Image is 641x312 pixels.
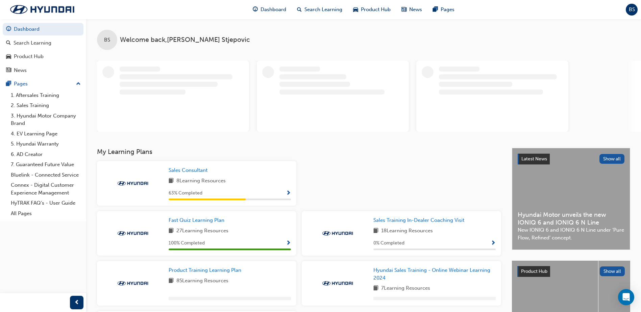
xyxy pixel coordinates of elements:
span: Latest News [521,156,547,162]
span: 0 % Completed [373,239,404,247]
a: Hyundai Sales Training - Online Webinar Learning 2024 [373,266,496,282]
div: Search Learning [14,39,51,47]
a: Sales Training In-Dealer Coaching Visit [373,216,467,224]
button: Pages [3,78,83,90]
span: book-icon [169,277,174,285]
h3: My Learning Plans [97,148,501,156]
a: news-iconNews [396,3,427,17]
a: search-iconSearch Learning [292,3,348,17]
span: Show Progress [286,240,291,246]
img: Trak [114,180,151,187]
a: Search Learning [3,37,83,49]
span: BS [629,6,635,14]
span: search-icon [297,5,302,14]
a: 6. AD Creator [8,149,83,160]
span: guage-icon [6,26,11,32]
button: Show all [600,266,625,276]
span: pages-icon [433,5,438,14]
button: Show all [599,154,625,164]
span: car-icon [353,5,358,14]
a: 7. Guaranteed Future Value [8,159,83,170]
span: news-icon [6,68,11,74]
button: Show Progress [491,239,496,248]
span: Search Learning [304,6,342,14]
a: 5. Hyundai Warranty [8,139,83,149]
a: 2. Sales Training [8,100,83,111]
span: Hyundai Sales Training - Online Webinar Learning 2024 [373,267,490,281]
span: BS [104,36,110,44]
span: 18 Learning Resources [381,227,433,235]
a: News [3,64,83,77]
a: Latest NewsShow allHyundai Motor unveils the new IONIQ 6 and IONIQ 6 N LineNew IONIQ 6 and IONIQ ... [512,148,630,250]
a: Fast Quiz Learning Plan [169,216,227,224]
a: Product Hub [3,50,83,63]
span: Dashboard [261,6,286,14]
a: Dashboard [3,23,83,35]
img: Trak [319,280,356,287]
a: Product HubShow all [517,266,625,277]
a: Bluelink - Connected Service [8,170,83,180]
span: 27 Learning Resources [176,227,228,235]
div: Open Intercom Messenger [618,289,634,305]
button: DashboardSearch LearningProduct HubNews [3,22,83,78]
span: Show Progress [286,190,291,197]
span: Welcome back , [PERSON_NAME] Stjepovic [120,36,250,44]
div: Pages [14,80,28,88]
span: 63 % Completed [169,189,202,197]
span: book-icon [169,177,174,185]
a: car-iconProduct Hub [348,3,396,17]
span: News [409,6,422,14]
span: 85 Learning Resources [176,277,228,285]
span: 8 Learning Resources [176,177,226,185]
span: Hyundai Motor unveils the new IONIQ 6 and IONIQ 6 N Line [518,211,624,226]
span: book-icon [373,284,378,293]
span: car-icon [6,54,11,60]
span: Sales Training In-Dealer Coaching Visit [373,217,464,223]
a: 3. Hyundai Motor Company Brand [8,111,83,129]
a: All Pages [8,208,83,219]
span: New IONIQ 6 and IONIQ 6 N Line under ‘Pure Flow, Refined’ concept. [518,226,624,241]
img: Trak [114,280,151,287]
a: 1. Aftersales Training [8,90,83,101]
span: Show Progress [491,240,496,246]
a: pages-iconPages [427,3,460,17]
span: up-icon [76,80,81,88]
span: 7 Learning Resources [381,284,430,293]
span: news-icon [401,5,406,14]
a: guage-iconDashboard [247,3,292,17]
span: Product Hub [521,268,547,274]
button: BS [626,4,638,16]
button: Show Progress [286,189,291,198]
a: Sales Consultant [169,166,210,174]
span: search-icon [6,40,11,46]
div: News [14,67,27,74]
a: Product Training Learning Plan [169,266,244,274]
span: book-icon [169,227,174,235]
img: Trak [114,230,151,237]
a: Connex - Digital Customer Experience Management [8,180,83,198]
span: Pages [441,6,454,14]
a: Latest NewsShow all [518,154,624,164]
a: HyTRAK FAQ's - User Guide [8,198,83,208]
span: book-icon [373,227,378,235]
img: Trak [3,2,81,17]
span: Product Training Learning Plan [169,267,241,273]
span: prev-icon [74,298,79,307]
span: Product Hub [361,6,391,14]
span: 100 % Completed [169,239,205,247]
img: Trak [319,230,356,237]
span: Fast Quiz Learning Plan [169,217,224,223]
span: pages-icon [6,81,11,87]
a: 4. EV Learning Page [8,129,83,139]
span: guage-icon [253,5,258,14]
span: Sales Consultant [169,167,207,173]
div: Product Hub [14,53,44,60]
button: Show Progress [286,239,291,248]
